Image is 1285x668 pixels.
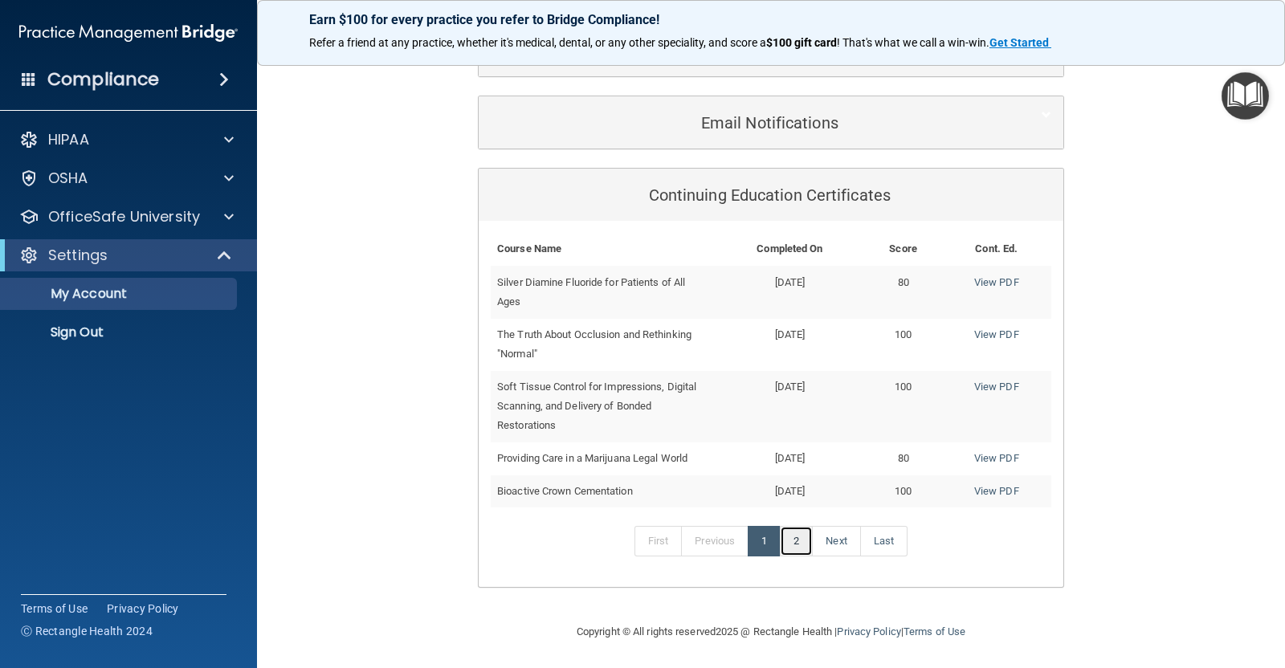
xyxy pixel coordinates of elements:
[19,169,234,188] a: OSHA
[19,207,234,226] a: OfficeSafe University
[780,526,813,556] a: 2
[974,328,1019,340] a: View PDF
[748,526,781,556] a: 1
[865,233,942,266] th: Score
[497,328,691,360] span: The Truth About Occlusion and Rethinking "Normal"
[10,324,230,340] p: Sign Out
[775,485,806,497] span: [DATE]
[19,17,238,49] img: PMB logo
[21,601,88,617] a: Terms of Use
[497,452,687,464] span: Providing Care in a Marijuana Legal World
[497,485,633,497] span: Bioactive Crown Cementation
[309,12,1233,27] p: Earn $100 for every practice you refer to Bridge Compliance!
[681,526,749,556] a: Previous
[491,104,1051,141] a: Email Notifications
[19,130,234,149] a: HIPAA
[107,601,179,617] a: Privacy Policy
[895,328,912,340] span: 100
[766,36,837,49] strong: $100 gift card
[309,36,766,49] span: Refer a friend at any practice, whether it's medical, dental, or any other speciality, and score a
[10,286,230,302] p: My Account
[19,246,233,265] a: Settings
[837,625,900,637] a: Privacy Policy
[48,246,108,265] p: Settings
[775,276,806,288] span: [DATE]
[491,114,1002,132] h5: Email Notifications
[895,485,912,497] span: 100
[775,328,806,340] span: [DATE]
[974,381,1019,393] a: View PDF
[497,381,696,431] span: Soft Tissue Control for Impressions, Digital Scanning, and Delivery of Bonded Restorations
[860,526,908,556] a: Last
[491,233,715,266] th: Course Name
[812,526,860,556] a: Next
[48,169,88,188] p: OSHA
[491,177,1051,213] a: Continuing Education Certificates
[974,276,1019,288] a: View PDF
[47,68,159,91] h4: Compliance
[989,36,1049,49] strong: Get Started
[837,36,989,49] span: ! That's what we call a win-win.
[904,625,965,637] a: Terms of Use
[48,130,89,149] p: HIPAA
[715,233,865,266] th: Completed On
[974,452,1019,464] a: View PDF
[974,485,1019,497] a: View PDF
[1222,72,1269,120] button: Open Resource Center
[634,526,683,556] a: First
[48,207,200,226] p: OfficeSafe University
[895,381,912,393] span: 100
[989,36,1051,49] a: Get Started
[775,452,806,464] span: [DATE]
[898,276,909,288] span: 80
[942,233,1051,266] th: Cont. Ed.
[478,606,1064,658] div: Copyright © All rights reserved 2025 @ Rectangle Health | |
[898,452,909,464] span: 80
[775,381,806,393] span: [DATE]
[497,276,685,308] span: Silver Diamine Fluoride for Patients of All Ages
[21,623,153,639] span: Ⓒ Rectangle Health 2024
[491,186,1002,204] h5: Continuing Education Certificates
